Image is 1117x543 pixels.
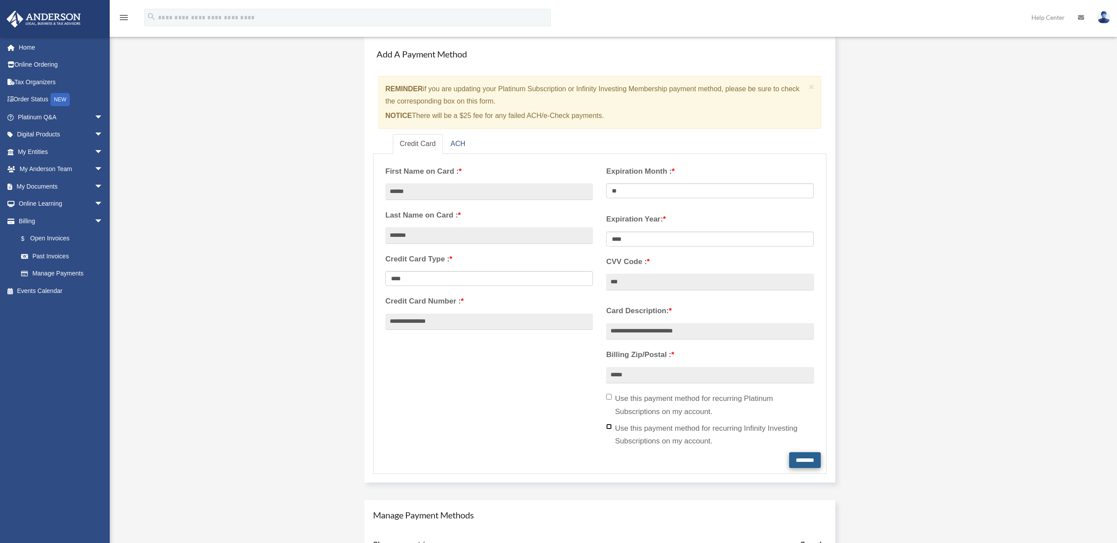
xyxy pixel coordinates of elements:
[385,209,593,222] label: Last Name on Card :
[606,424,612,429] input: Use this payment method for recurring Infinity Investing Subscriptions on my account.
[6,126,116,143] a: Digital Productsarrow_drop_down
[385,112,412,119] strong: NOTICE
[50,93,70,106] div: NEW
[385,165,593,178] label: First Name on Card :
[4,11,83,28] img: Anderson Advisors Platinum Portal
[6,282,116,300] a: Events Calendar
[12,247,116,265] a: Past Invoices
[373,44,826,64] h4: Add A Payment Method
[606,255,814,268] label: CVV Code :
[12,265,112,282] a: Manage Payments
[119,12,129,23] i: menu
[94,126,112,144] span: arrow_drop_down
[94,212,112,230] span: arrow_drop_down
[809,82,815,91] button: Close
[444,134,473,154] a: ACH
[26,233,30,244] span: $
[373,509,826,521] h4: Manage Payment Methods
[6,91,116,109] a: Order StatusNEW
[606,422,814,448] label: Use this payment method for recurring Infinity Investing Subscriptions on my account.
[378,76,821,129] div: if you are updating your Platinum Subscription or Infinity Investing Membership payment method, p...
[6,108,116,126] a: Platinum Q&Aarrow_drop_down
[606,304,814,318] label: Card Description:
[385,253,593,266] label: Credit Card Type :
[94,178,112,196] span: arrow_drop_down
[6,143,116,161] a: My Entitiesarrow_drop_down
[606,213,814,226] label: Expiration Year:
[606,348,814,361] label: Billing Zip/Postal :
[94,143,112,161] span: arrow_drop_down
[606,165,814,178] label: Expiration Month :
[385,295,593,308] label: Credit Card Number :
[393,134,443,154] a: Credit Card
[809,82,815,92] span: ×
[119,15,129,23] a: menu
[94,195,112,213] span: arrow_drop_down
[147,12,156,21] i: search
[6,56,116,74] a: Online Ordering
[385,110,805,122] p: There will be a $25 fee for any failed ACH/e-Check payments.
[6,161,116,178] a: My Anderson Teamarrow_drop_down
[12,230,116,248] a: $Open Invoices
[6,39,116,56] a: Home
[6,73,116,91] a: Tax Organizers
[6,178,116,195] a: My Documentsarrow_drop_down
[94,161,112,179] span: arrow_drop_down
[606,394,612,400] input: Use this payment method for recurring Platinum Subscriptions on my account.
[6,212,116,230] a: Billingarrow_drop_down
[6,195,116,213] a: Online Learningarrow_drop_down
[94,108,112,126] span: arrow_drop_down
[385,85,423,93] strong: REMINDER
[1097,11,1110,24] img: User Pic
[606,392,814,418] label: Use this payment method for recurring Platinum Subscriptions on my account.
